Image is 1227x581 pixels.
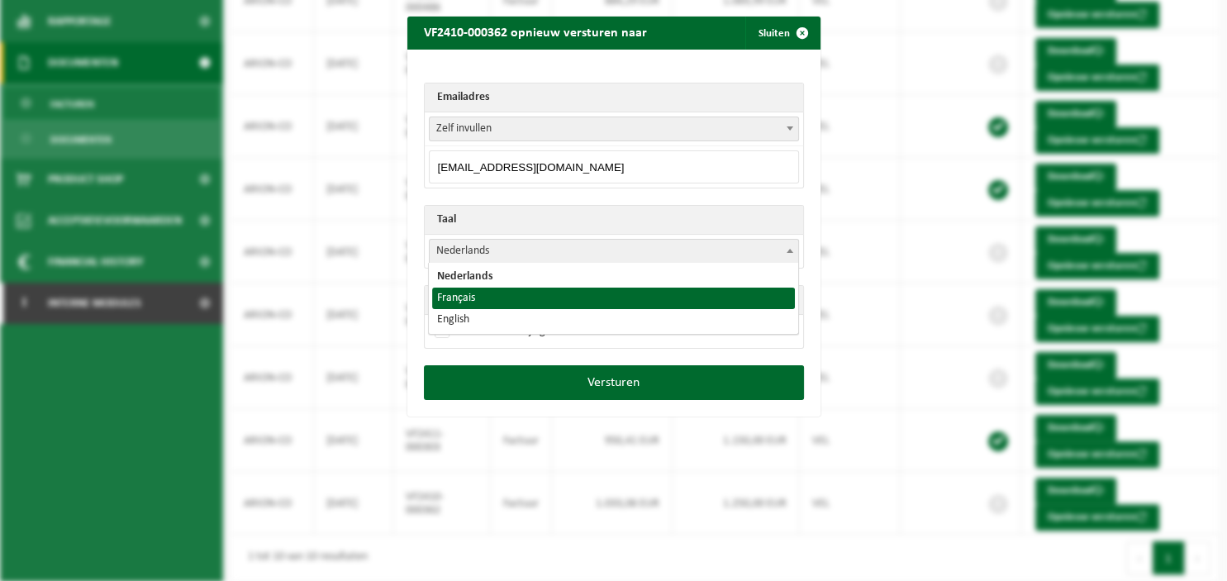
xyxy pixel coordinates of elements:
[407,17,663,48] h2: VF2410-000362 opnieuw versturen naar
[432,288,794,309] li: Français
[429,150,799,183] input: Emailadres
[745,17,819,50] button: Sluiten
[430,240,798,263] span: Nederlands
[430,117,798,140] span: Zelf invullen
[432,266,794,288] li: Nederlands
[429,239,799,264] span: Nederlands
[424,365,804,400] button: Versturen
[429,117,799,141] span: Zelf invullen
[425,286,803,315] th: Emailadres
[425,83,803,112] th: Emailadres
[425,206,803,235] th: Taal
[432,309,794,331] li: English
